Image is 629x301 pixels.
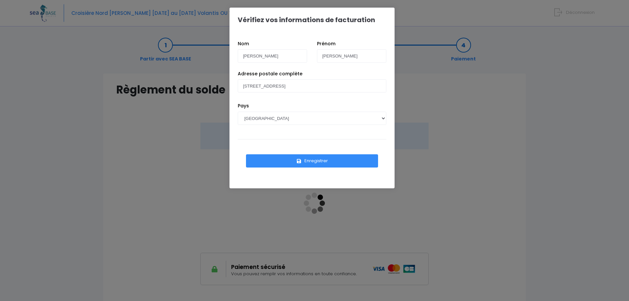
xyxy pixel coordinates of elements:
label: Pays [238,102,249,109]
label: Nom [238,40,249,47]
button: Enregistrer [246,154,378,168]
label: Prénom [317,40,335,47]
h1: Vérifiez vos informations de facturation [238,16,375,24]
label: Adresse postale complète [238,70,302,77]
